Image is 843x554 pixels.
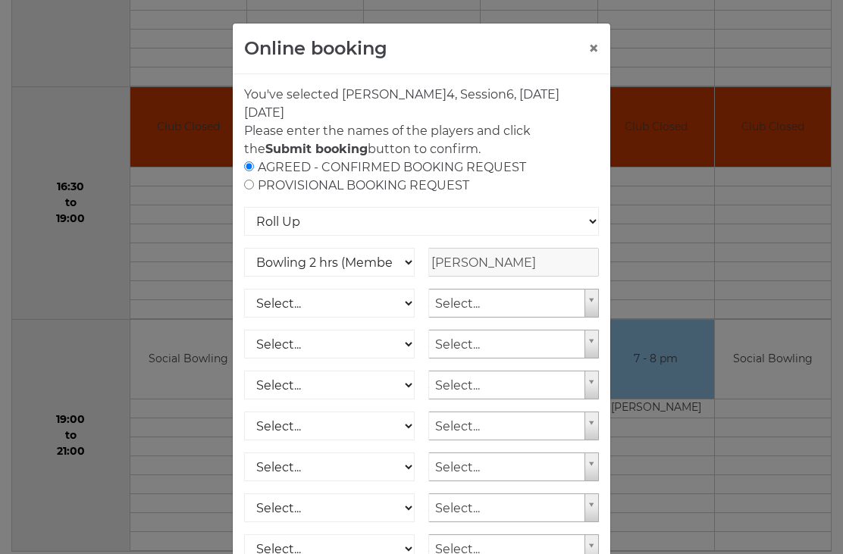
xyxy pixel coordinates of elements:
p: You've selected [PERSON_NAME] , Session , [DATE][DATE] [244,86,599,122]
span: Select... [435,371,578,400]
span: Select... [435,453,578,482]
a: Select... [428,452,599,481]
a: Select... [428,371,599,399]
span: Select... [435,290,578,318]
span: Select... [435,494,578,523]
span: 4 [447,87,455,102]
div: AGREED - CONFIRMED BOOKING REQUEST PROVISIONAL BOOKING REQUEST [244,158,599,195]
a: Select... [428,412,599,440]
span: Select... [435,412,578,441]
span: Select... [435,330,578,359]
span: 6 [506,87,514,102]
h4: Online booking [244,35,387,62]
a: Select... [428,289,599,318]
a: Select... [428,493,599,522]
p: Please enter the names of the players and click the button to confirm. [244,122,599,158]
strong: Submit booking [265,142,368,156]
button: × [588,39,599,58]
a: Select... [428,330,599,358]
